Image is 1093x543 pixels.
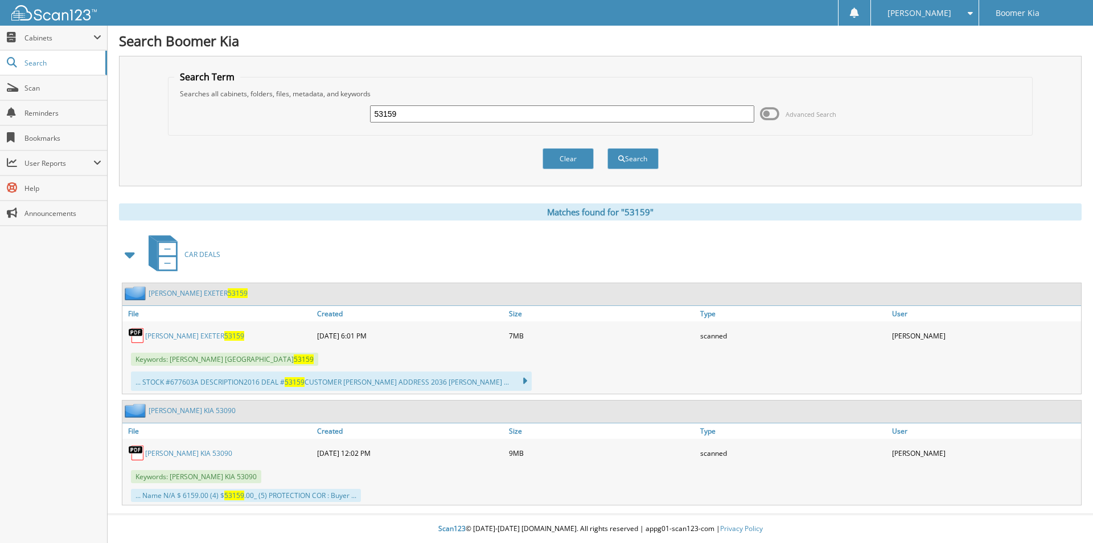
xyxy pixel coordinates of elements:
[131,371,532,391] div: ... STOCK #677603A DESCRIPTION2016 DEAL # CUSTOMER [PERSON_NAME] ADDRESS 2036 [PERSON_NAME] ...
[24,183,101,193] span: Help
[1036,488,1093,543] iframe: Chat Widget
[108,515,1093,543] div: © [DATE]-[DATE] [DOMAIN_NAME]. All rights reserved | appg01-scan123-com |
[142,232,220,277] a: CAR DEALS
[119,31,1082,50] h1: Search Boomer Kia
[24,58,100,68] span: Search
[887,10,951,17] span: [PERSON_NAME]
[149,406,236,415] a: [PERSON_NAME] KIA 53090
[184,250,220,259] span: CAR DEALS
[786,110,836,119] span: Advanced Search
[128,444,145,462] img: PDF.png
[720,524,763,533] a: Privacy Policy
[224,331,244,341] span: 53159
[224,491,244,500] span: 53159
[996,10,1039,17] span: Boomer Kia
[122,423,314,439] a: File
[889,442,1081,464] div: [PERSON_NAME]
[889,423,1081,439] a: User
[125,286,149,300] img: folder2.png
[149,288,248,298] a: [PERSON_NAME] EXETER53159
[11,5,97,21] img: scan123-logo-white.svg
[506,324,698,347] div: 7MB
[24,133,101,143] span: Bookmarks
[174,71,240,83] legend: Search Term
[506,306,698,321] a: Size
[24,33,93,43] span: Cabinets
[314,324,506,347] div: [DATE] 6:01 PM
[697,442,889,464] div: scanned
[697,423,889,439] a: Type
[131,470,261,483] span: Keywords: [PERSON_NAME] KIA 53090
[128,327,145,344] img: PDF.png
[607,148,659,169] button: Search
[314,442,506,464] div: [DATE] 12:02 PM
[314,306,506,321] a: Created
[24,158,93,168] span: User Reports
[697,306,889,321] a: Type
[24,108,101,118] span: Reminders
[506,442,698,464] div: 9MB
[543,148,594,169] button: Clear
[122,306,314,321] a: File
[228,288,248,298] span: 53159
[889,324,1081,347] div: [PERSON_NAME]
[506,423,698,439] a: Size
[145,331,244,341] a: [PERSON_NAME] EXETER53159
[145,448,232,458] a: [PERSON_NAME] KIA 53090
[438,524,466,533] span: Scan123
[174,89,1027,99] div: Searches all cabinets, folders, files, metadata, and keywords
[889,306,1081,321] a: User
[285,377,305,387] span: 53159
[294,354,314,364] span: 53159
[125,403,149,418] img: folder2.png
[131,489,361,502] div: ... Name N/A $ 6159.00 (4) $ .00_ (5) PROTECTION COR : Buyer ...
[24,83,101,93] span: Scan
[314,423,506,439] a: Created
[24,209,101,218] span: Announcements
[119,203,1082,221] div: Matches found for "53159"
[131,353,318,366] span: Keywords: [PERSON_NAME] [GEOGRAPHIC_DATA]
[697,324,889,347] div: scanned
